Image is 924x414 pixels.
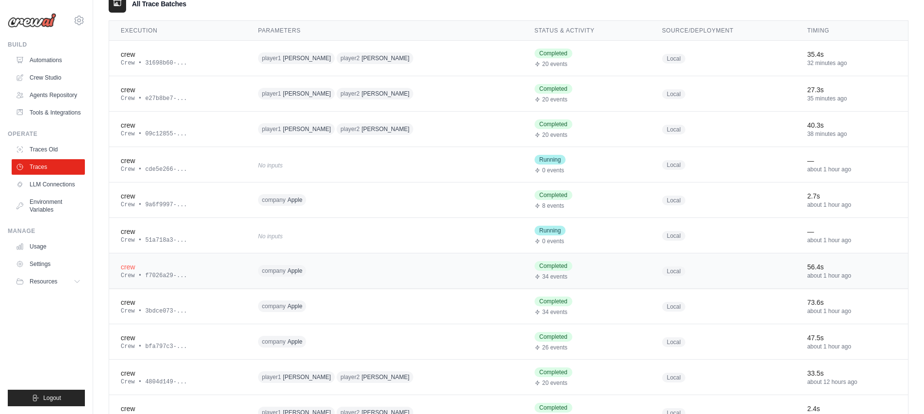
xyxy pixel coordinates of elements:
div: Operate [8,130,85,138]
span: Local [662,160,686,170]
a: Automations [12,52,85,68]
span: 20 events [542,60,567,68]
span: No inputs [258,233,283,240]
div: Crew • 51a718a3-... [121,236,235,244]
div: crew [121,85,235,95]
div: 47.5s [807,333,896,343]
tr: View details for crew execution [109,360,908,395]
div: player1: Lionel Messi, player2: Cristiano Ronaldo [258,370,444,385]
span: Completed [535,332,572,342]
div: company: Apple [258,264,444,279]
div: about 1 hour ago [807,307,896,315]
span: Resources [30,278,57,285]
div: 27.3s [807,85,896,95]
span: 0 events [542,237,564,245]
span: [PERSON_NAME] [361,373,409,381]
div: crew [121,333,235,343]
span: 26 events [542,344,567,351]
div: about 1 hour ago [807,166,896,173]
span: Local [662,54,686,64]
th: Parameters [246,21,523,41]
span: 34 events [542,273,567,281]
tr: View details for crew execution [109,253,908,289]
div: about 12 hours ago [807,378,896,386]
a: Traces [12,159,85,175]
span: 8 events [542,202,564,210]
a: Traces Old [12,142,85,157]
div: Crew • bfa797c3-... [121,343,235,350]
div: crew [121,298,235,307]
span: 20 events [542,96,567,103]
tr: View details for crew execution [109,76,908,112]
div: 56.4s [807,262,896,272]
div: 33.5s [807,368,896,378]
div: crew [121,50,235,59]
span: player2 [340,125,359,133]
div: player1: Cristiano Ronaldo, player2: Lionel Messi [258,51,444,66]
span: 34 events [542,308,567,316]
span: Local [662,89,686,99]
span: [PERSON_NAME] [361,125,409,133]
div: 40.3s [807,120,896,130]
span: 0 events [542,166,564,174]
tr: View details for crew execution [109,182,908,218]
th: Source/Deployment [650,21,795,41]
span: Apple [288,338,303,346]
span: [PERSON_NAME] [361,54,409,62]
span: Running [535,226,566,235]
a: Agents Repository [12,87,85,103]
span: Completed [535,297,572,306]
span: Local [662,196,686,205]
div: No inputs [258,229,444,242]
span: Completed [535,84,572,94]
div: Crew • cde5e266-... [121,166,235,173]
div: crew [121,191,235,201]
span: [PERSON_NAME] [361,90,409,98]
span: [PERSON_NAME] [283,373,331,381]
div: player1: Lionel Messi, player2: Cristiano Ronaldo [258,86,444,101]
th: Execution [109,21,246,41]
div: about 1 hour ago [807,236,896,244]
span: Local [662,337,686,347]
tr: View details for crew execution [109,324,908,360]
span: Local [662,231,686,241]
span: player2 [340,90,359,98]
a: Environment Variables [12,194,85,217]
div: Manage [8,227,85,235]
div: about 1 hour ago [807,343,896,350]
a: Crew Studio [12,70,85,85]
div: Build [8,41,85,49]
div: Crew • 4804d149-... [121,378,235,386]
div: company: Apple [258,193,444,208]
div: about 1 hour ago [807,201,896,209]
div: — [807,156,896,166]
span: Apple [288,196,303,204]
div: 2.4s [807,404,896,414]
span: Running [535,155,566,165]
div: crew [121,120,235,130]
span: Apple [288,302,303,310]
span: 20 events [542,131,567,139]
span: player1 [262,54,281,62]
div: Crew • e27b8be7-... [121,95,235,102]
span: Completed [535,49,572,58]
div: about 1 hour ago [807,272,896,280]
tr: View details for crew execution [109,41,908,76]
span: player1 [262,125,281,133]
span: [PERSON_NAME] [283,125,331,133]
button: Resources [12,274,85,289]
img: Logo [8,13,56,28]
div: crew [121,404,235,414]
div: 38 minutes ago [807,130,896,138]
a: Usage [12,239,85,254]
span: player1 [262,373,281,381]
div: No inputs [258,158,444,171]
div: 73.6s [807,298,896,307]
span: Completed [535,190,572,200]
span: [PERSON_NAME] [283,54,331,62]
span: Completed [535,403,572,413]
div: crew [121,227,235,236]
a: Tools & Integrations [12,105,85,120]
div: 2.7s [807,191,896,201]
span: Completed [535,119,572,129]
